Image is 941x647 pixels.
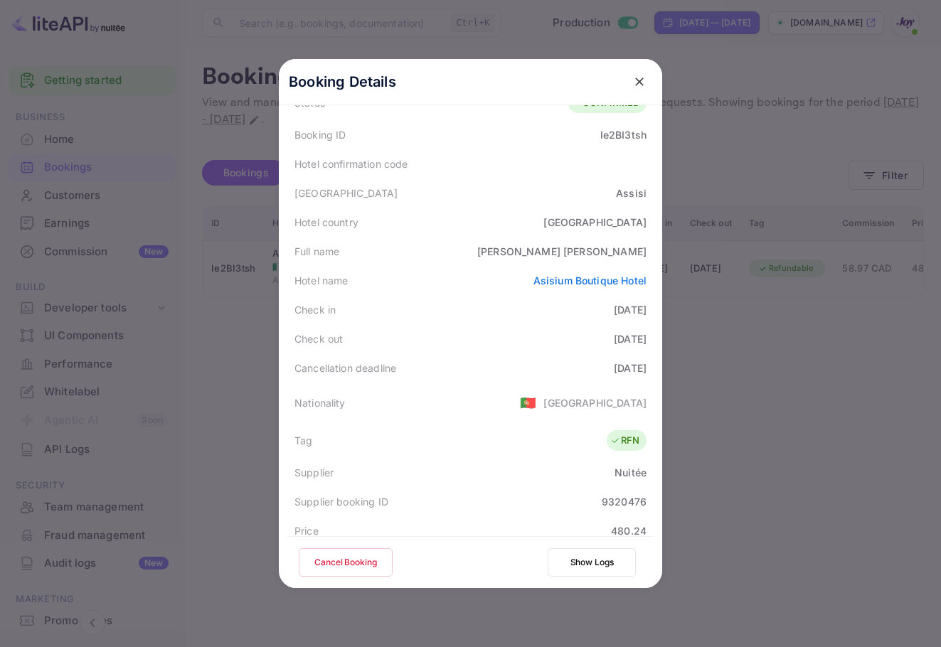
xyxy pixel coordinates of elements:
div: [PERSON_NAME] [PERSON_NAME] [477,244,647,259]
div: RFN [610,434,639,448]
div: Supplier [294,465,334,480]
div: Tag [294,433,312,448]
div: 480.24 [611,523,647,538]
div: [DATE] [614,360,647,375]
div: Full name [294,244,339,259]
div: Hotel country [294,215,358,230]
div: Check in [294,302,336,317]
div: Price [294,523,319,538]
div: Supplier booking ID [294,494,388,509]
div: [DATE] [614,302,647,317]
div: [GEOGRAPHIC_DATA] [294,186,398,200]
div: [GEOGRAPHIC_DATA] [543,215,647,230]
p: Booking Details [289,71,396,92]
a: Asisium Boutique Hotel [533,274,647,287]
div: Check out [294,331,343,346]
button: Show Logs [548,548,636,577]
div: Nuitée [615,465,647,480]
div: Assisi [616,186,647,200]
div: Hotel confirmation code [294,156,408,171]
div: Hotel name [294,273,349,288]
div: Cancellation deadline [294,360,396,375]
div: Ie2BI3tsh [600,127,647,142]
div: Nationality [294,395,346,410]
div: [DATE] [614,331,647,346]
button: close [627,69,652,95]
div: Booking ID [294,127,346,142]
div: 9320476 [602,494,647,509]
div: [GEOGRAPHIC_DATA] [543,395,647,410]
span: United States [520,390,536,415]
button: Cancel Booking [299,548,393,577]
